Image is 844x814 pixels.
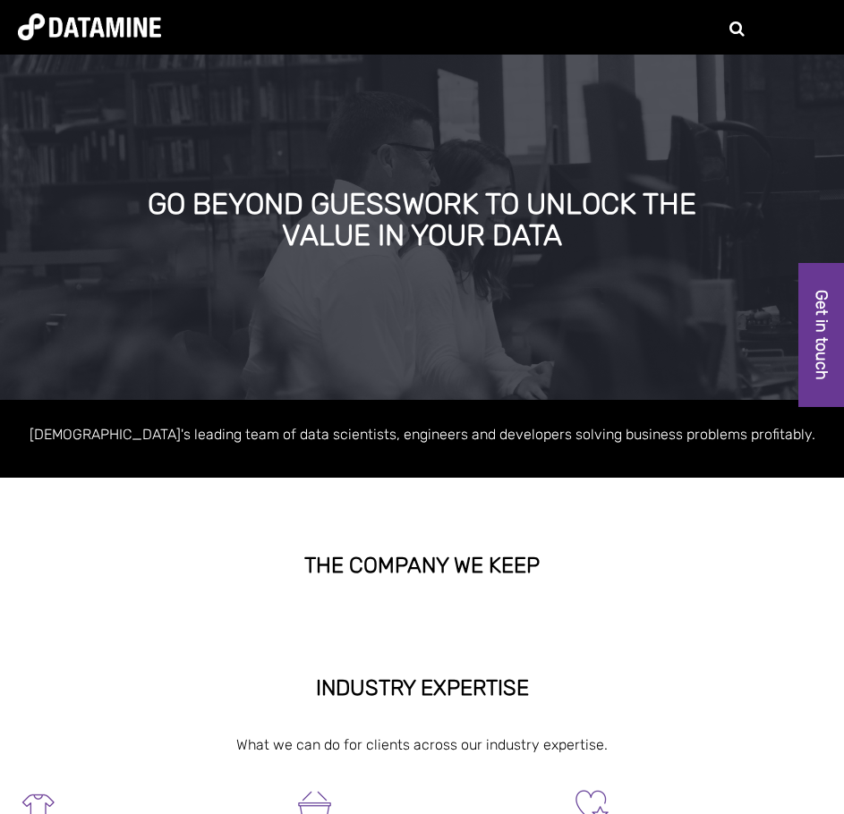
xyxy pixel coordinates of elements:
p: [DEMOGRAPHIC_DATA]'s leading team of data scientists, engineers and developers solving business p... [18,422,826,446]
div: GO BEYOND GUESSWORK TO UNLOCK THE VALUE IN YOUR DATA [107,189,737,252]
img: Datamine [18,13,161,40]
strong: THE COMPANY WE KEEP [304,553,540,578]
strong: INDUSTRY EXPERTISE [316,675,529,700]
a: Get in touch [798,263,844,407]
span: What we can do for clients across our industry expertise. [236,736,608,753]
